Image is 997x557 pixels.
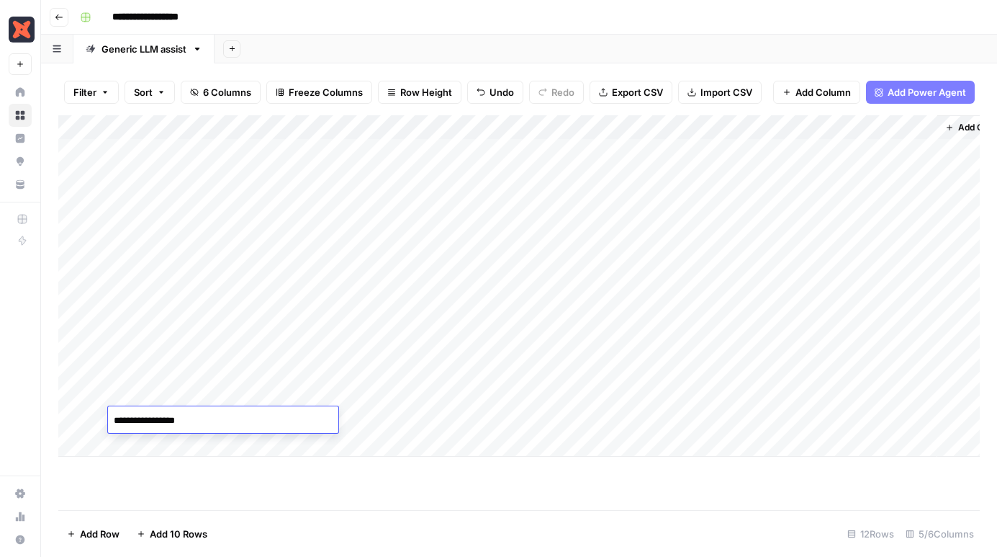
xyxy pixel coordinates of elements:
div: 5/6 Columns [900,522,980,545]
button: Workspace: Marketing - dbt Labs [9,12,32,48]
span: Add Power Agent [888,85,966,99]
div: Generic LLM assist [101,42,186,56]
span: Redo [551,85,574,99]
span: Add Row [80,527,119,541]
button: Sort [125,81,175,104]
div: 12 Rows [842,522,900,545]
span: Sort [134,85,153,99]
button: Add Power Agent [866,81,975,104]
button: Import CSV [678,81,762,104]
a: Opportunities [9,150,32,173]
span: Filter [73,85,96,99]
a: Settings [9,482,32,505]
a: Generic LLM assist [73,35,215,63]
span: 6 Columns [203,85,251,99]
a: Insights [9,127,32,150]
a: Your Data [9,173,32,196]
span: Add 10 Rows [150,527,207,541]
button: Undo [467,81,523,104]
a: Usage [9,505,32,528]
span: Undo [490,85,514,99]
span: Export CSV [612,85,663,99]
button: Freeze Columns [266,81,372,104]
img: Marketing - dbt Labs Logo [9,17,35,43]
span: Add Column [795,85,851,99]
button: Help + Support [9,528,32,551]
button: Add Column [773,81,860,104]
button: 6 Columns [181,81,261,104]
span: Freeze Columns [289,85,363,99]
span: Row Height [400,85,452,99]
a: Home [9,81,32,104]
button: Redo [529,81,584,104]
button: Add 10 Rows [128,522,216,545]
button: Add Row [58,522,128,545]
button: Export CSV [590,81,672,104]
a: Browse [9,104,32,127]
span: Import CSV [700,85,752,99]
button: Row Height [378,81,461,104]
button: Filter [64,81,119,104]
